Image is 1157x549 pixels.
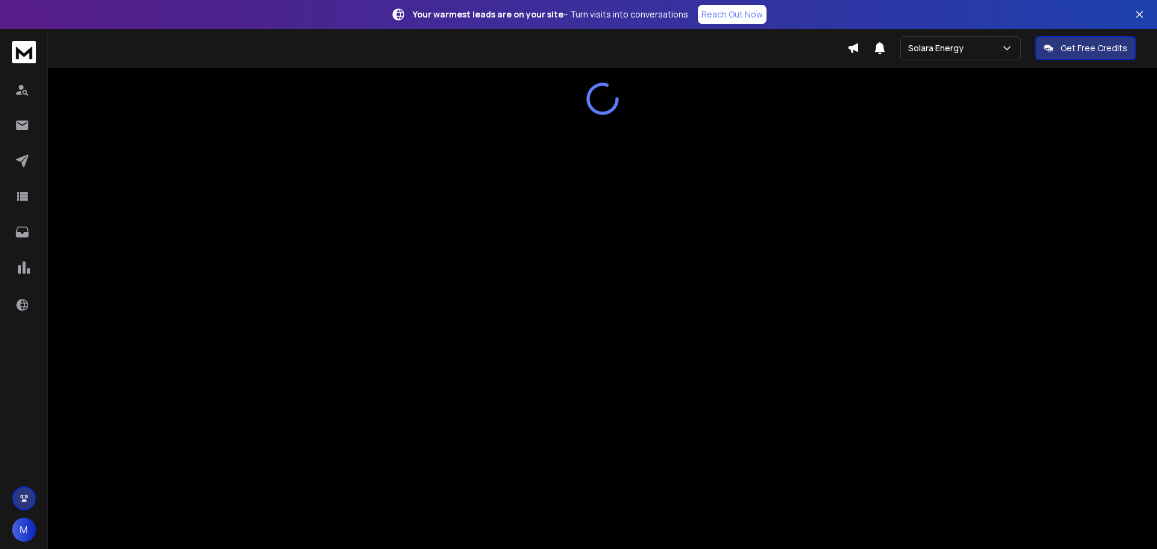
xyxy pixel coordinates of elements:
p: – Turn visits into conversations [413,8,688,20]
p: Reach Out Now [701,8,763,20]
a: Reach Out Now [698,5,767,24]
button: M [12,518,36,542]
p: Solara Energy [908,42,968,54]
p: Get Free Credits [1061,42,1127,54]
strong: Your warmest leads are on your site [413,8,563,20]
img: logo [12,41,36,63]
button: Get Free Credits [1035,36,1136,60]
